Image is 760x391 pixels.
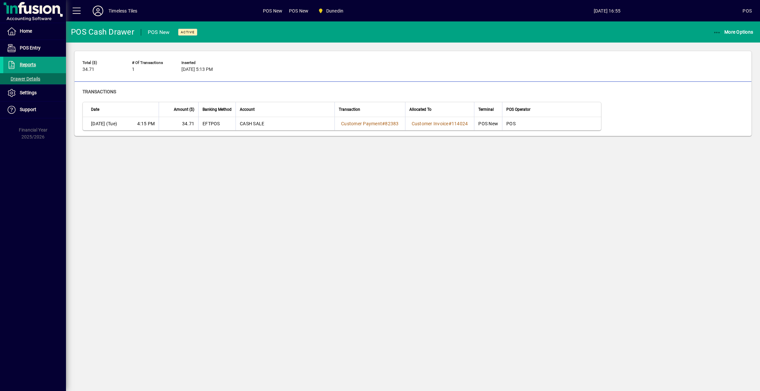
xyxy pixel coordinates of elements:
[240,106,255,113] span: Account
[20,62,36,67] span: Reports
[20,90,37,95] span: Settings
[3,102,66,118] a: Support
[263,6,282,16] span: POS New
[132,67,135,72] span: 1
[181,61,221,65] span: Inserted
[148,27,170,38] div: POS New
[472,6,743,16] span: [DATE] 16:55
[506,106,530,113] span: POS Operator
[132,61,172,65] span: # of Transactions
[91,120,117,127] span: [DATE] (Tue)
[3,73,66,84] a: Drawer Details
[71,27,134,37] div: POS Cash Drawer
[20,107,36,112] span: Support
[449,121,452,126] span: #
[341,121,382,126] span: Customer Payment
[382,121,385,126] span: #
[198,117,236,130] td: EFTPOS
[289,6,308,16] span: POS New
[159,117,198,130] td: 34.71
[339,120,401,127] a: Customer Payment#82383
[326,6,343,16] span: Dunedin
[109,6,137,16] div: Timeless Tiles
[474,117,502,130] td: POS New
[91,106,99,113] span: Date
[181,67,213,72] span: [DATE] 5:13 PM
[452,121,468,126] span: 114024
[3,23,66,40] a: Home
[20,45,41,50] span: POS Entry
[203,106,232,113] span: Banking Method
[3,85,66,101] a: Settings
[20,28,32,34] span: Home
[7,76,40,81] span: Drawer Details
[137,120,155,127] span: 4:15 PM
[712,26,755,38] button: More Options
[82,61,122,65] span: Total ($)
[181,30,195,34] span: Active
[82,67,94,72] span: 34.71
[409,106,431,113] span: Allocated To
[502,117,601,130] td: POS
[87,5,109,17] button: Profile
[3,40,66,56] a: POS Entry
[174,106,194,113] span: Amount ($)
[82,89,116,94] span: Transactions
[412,121,449,126] span: Customer Invoice
[478,106,494,113] span: Terminal
[385,121,398,126] span: 82383
[339,106,360,113] span: Transaction
[713,29,753,35] span: More Options
[743,6,752,16] div: POS
[409,120,470,127] a: Customer Invoice#114024
[236,117,334,130] td: CASH SALE
[315,5,346,17] span: Dunedin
